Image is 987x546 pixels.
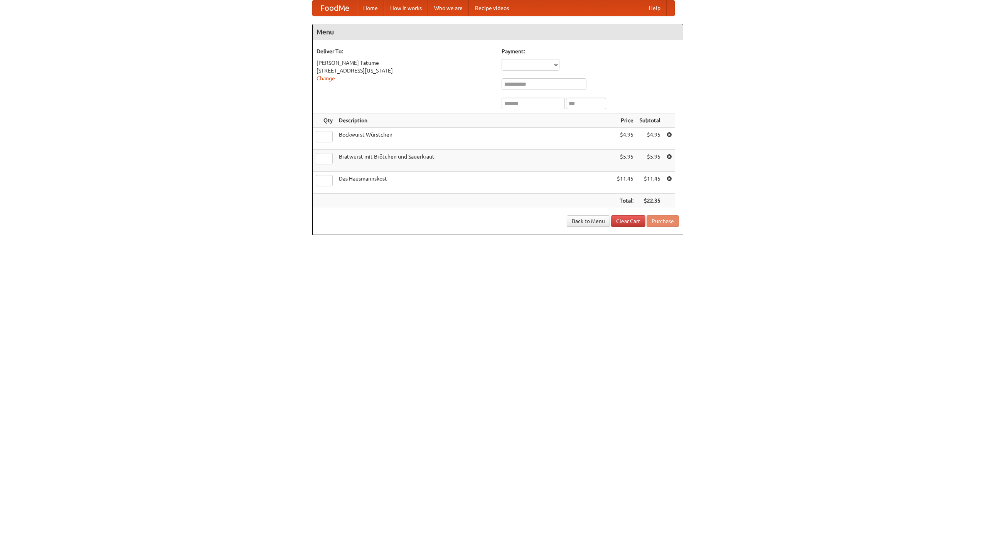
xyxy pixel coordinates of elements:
[384,0,428,16] a: How it works
[336,113,614,128] th: Description
[357,0,384,16] a: Home
[611,215,645,227] a: Clear Cart
[614,172,637,194] td: $11.45
[614,128,637,150] td: $4.95
[637,113,664,128] th: Subtotal
[336,172,614,194] td: Das Hausmannskost
[313,24,683,40] h4: Menu
[317,67,494,74] div: [STREET_ADDRESS][US_STATE]
[637,172,664,194] td: $11.45
[313,113,336,128] th: Qty
[647,215,679,227] button: Purchase
[637,128,664,150] td: $4.95
[336,128,614,150] td: Bockwurst Würstchen
[428,0,469,16] a: Who we are
[614,150,637,172] td: $5.95
[313,0,357,16] a: FoodMe
[637,150,664,172] td: $5.95
[643,0,667,16] a: Help
[317,59,494,67] div: [PERSON_NAME] Tatume
[614,113,637,128] th: Price
[317,75,335,81] a: Change
[336,150,614,172] td: Bratwurst mit Brötchen und Sauerkraut
[614,194,637,208] th: Total:
[469,0,515,16] a: Recipe videos
[502,47,679,55] h5: Payment:
[567,215,610,227] a: Back to Menu
[637,194,664,208] th: $22.35
[317,47,494,55] h5: Deliver To:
